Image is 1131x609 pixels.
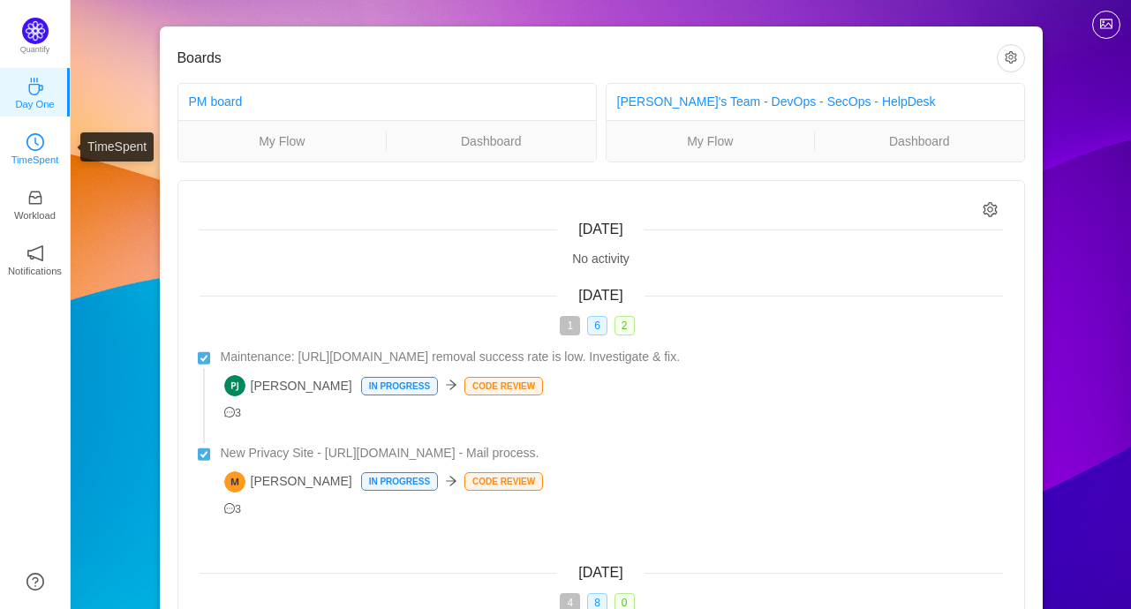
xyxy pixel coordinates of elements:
span: [PERSON_NAME] [224,375,352,396]
div: No activity [200,250,1003,268]
p: In Progress [362,378,437,395]
span: [DATE] [578,565,622,580]
i: icon: notification [26,244,44,262]
span: Maintenance: [URL][DOMAIN_NAME] removal success rate is low. Investigate & fix. [221,348,681,366]
a: My Flow [607,132,815,151]
a: My Flow [178,132,387,151]
img: PJ [224,375,245,396]
span: 3 [224,503,242,515]
a: icon: notificationNotifications [26,250,44,267]
span: New Privacy Site - [URL][DOMAIN_NAME] - Mail process. [221,444,539,462]
a: [PERSON_NAME]'s Team - DevOps - SecOps - HelpDesk [617,94,936,109]
img: M [224,471,245,492]
a: New Privacy Site - [URL][DOMAIN_NAME] - Mail process. [221,444,1003,462]
i: icon: clock-circle [26,133,44,151]
i: icon: arrow-right [445,379,457,391]
i: icon: inbox [26,189,44,207]
p: Code Review [465,378,542,395]
i: icon: message [224,407,236,418]
i: icon: message [224,503,236,515]
h3: Boards [177,49,997,67]
span: 3 [224,407,242,419]
p: Notifications [8,263,62,279]
img: Quantify [22,18,49,44]
p: Day One [15,96,54,112]
span: [DATE] [578,288,622,303]
span: 2 [615,316,635,335]
a: Maintenance: [URL][DOMAIN_NAME] removal success rate is low. Investigate & fix. [221,348,1003,366]
p: Code Review [465,473,542,490]
p: TimeSpent [11,152,59,168]
i: icon: coffee [26,78,44,95]
span: [PERSON_NAME] [224,471,352,492]
span: 6 [587,316,607,335]
a: icon: inboxWorkload [26,194,44,212]
span: [DATE] [578,222,622,237]
span: 1 [560,316,580,335]
a: icon: coffeeDay One [26,83,44,101]
a: PM board [189,94,243,109]
a: Dashboard [815,132,1024,151]
p: Quantify [20,44,50,56]
p: In Progress [362,473,437,490]
a: icon: clock-circleTimeSpent [26,139,44,156]
button: icon: setting [997,44,1025,72]
i: icon: arrow-right [445,475,457,487]
i: icon: setting [983,202,998,217]
button: icon: picture [1092,11,1120,39]
p: Workload [14,207,56,223]
a: Dashboard [387,132,596,151]
a: icon: question-circle [26,573,44,590]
